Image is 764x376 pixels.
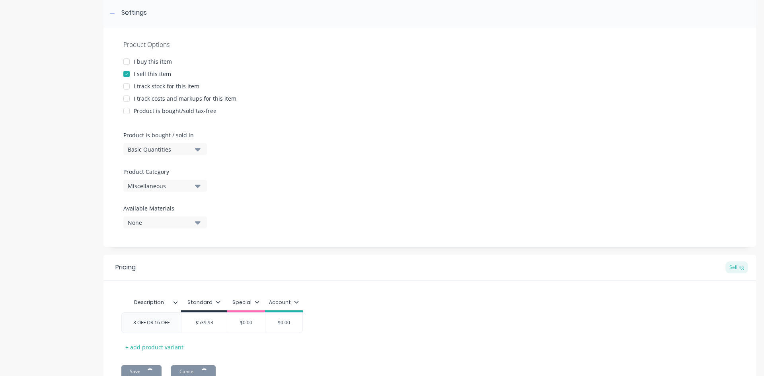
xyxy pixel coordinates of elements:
div: Description [121,292,176,312]
div: I track stock for this item [134,82,199,90]
div: Basic Quantities [128,145,191,154]
label: Product is bought / sold in [123,131,203,139]
button: Miscellaneous [123,180,207,192]
div: I sell this item [134,70,171,78]
div: Special [232,299,259,306]
div: + add product variant [121,341,187,353]
div: I buy this item [134,57,172,66]
label: Product Category [123,168,203,176]
div: Description [121,294,181,310]
div: Account [269,299,299,306]
div: I track costs and markups for this item [134,94,236,103]
div: Product is bought/sold tax-free [134,107,216,115]
div: $0.00 [264,313,304,333]
label: Available Materials [123,204,207,212]
button: Basic Quantities [123,143,207,155]
div: 8 OFF OR 16 OFF [127,318,176,328]
div: $539.93 [181,313,227,333]
div: Pricing [115,263,136,272]
div: 8 OFF OR 16 OFF$539.93$0.00$0.00 [121,312,303,333]
div: Selling [725,261,748,273]
div: Standard [187,299,220,306]
div: Product Options [123,40,736,49]
div: Settings [121,8,147,18]
button: None [123,216,207,228]
div: $0.00 [226,313,266,333]
div: Miscellaneous [128,182,191,190]
div: None [128,218,191,227]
